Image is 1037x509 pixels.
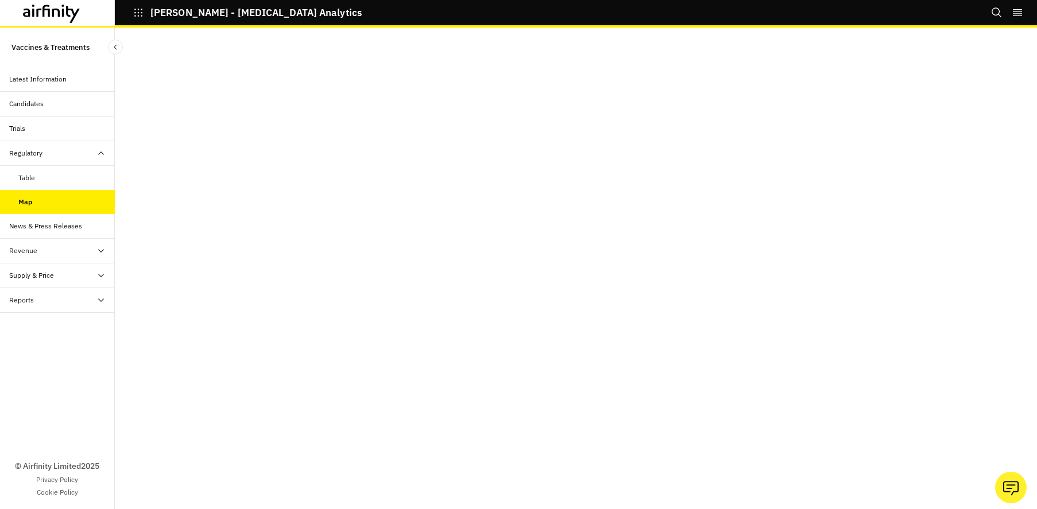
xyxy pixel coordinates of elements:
div: Table [18,173,35,183]
div: Candidates [9,99,44,109]
button: Search [991,3,1003,22]
p: [PERSON_NAME] - [MEDICAL_DATA] Analytics [150,7,362,18]
div: Regulatory [9,148,42,158]
div: Supply & Price [9,270,54,281]
p: Vaccines & Treatments [11,37,90,58]
a: Privacy Policy [36,475,78,485]
div: News & Press Releases [9,221,82,231]
div: Revenue [9,246,37,256]
p: © Airfinity Limited 2025 [15,460,99,472]
div: Latest Information [9,74,67,84]
div: Map [18,197,32,207]
div: Reports [9,295,34,305]
button: Close Sidebar [108,40,123,55]
button: [PERSON_NAME] - [MEDICAL_DATA] Analytics [133,3,362,22]
a: Cookie Policy [37,487,78,498]
button: Ask our analysts [995,472,1027,503]
div: Trials [9,123,25,134]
